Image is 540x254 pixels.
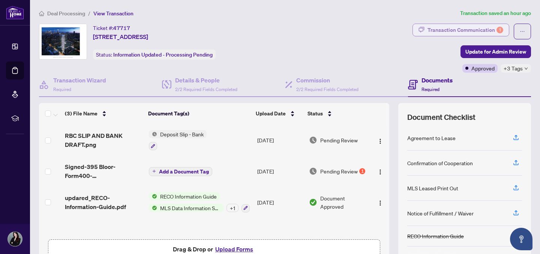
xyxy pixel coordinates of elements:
[504,64,523,73] span: +3 Tags
[157,204,223,212] span: MLS Data Information Sheet
[524,67,528,70] span: down
[520,29,525,34] span: ellipsis
[309,167,317,175] img: Document Status
[213,244,255,254] button: Upload Forms
[157,130,207,138] span: Deposit Slip - Bank
[62,103,145,124] th: (3) File Name
[407,159,473,167] div: Confirmation of Cooperation
[377,169,383,175] img: Logo
[93,24,130,32] div: Ticket #:
[93,32,148,41] span: [STREET_ADDRESS]
[39,11,44,16] span: home
[296,87,358,92] span: 2/2 Required Fields Completed
[173,244,255,254] span: Drag & Drop or
[407,134,456,142] div: Agreement to Lease
[496,27,503,33] div: 1
[8,232,22,246] img: Profile Icon
[421,87,439,92] span: Required
[254,156,306,186] td: [DATE]
[374,134,386,146] button: Logo
[149,130,157,138] img: Status Icon
[65,131,143,149] span: RBC SLIP AND BANK DRAFT.png
[175,76,237,85] h4: Details & People
[88,9,90,18] li: /
[149,204,157,212] img: Status Icon
[510,228,532,250] button: Open asap
[320,194,368,211] span: Document Approved
[113,25,130,31] span: 47717
[460,45,531,58] button: Update for Admin Review
[407,184,458,192] div: MLS Leased Print Out
[149,167,212,176] button: Add a Document Tag
[93,49,216,60] div: Status:
[407,209,474,217] div: Notice of Fulfillment / Waiver
[256,109,286,118] span: Upload Date
[377,200,383,206] img: Logo
[309,198,317,206] img: Document Status
[39,24,87,59] img: IMG-C12321407_1.jpg
[407,232,464,240] div: RECO Information Guide
[374,165,386,177] button: Logo
[377,138,383,144] img: Logo
[427,24,503,36] div: Transaction Communication
[175,87,237,92] span: 2/2 Required Fields Completed
[465,46,526,58] span: Update for Admin Review
[307,109,323,118] span: Status
[304,103,369,124] th: Status
[65,193,143,211] span: updared_RECO-Information-Guide.pdf
[47,10,85,17] span: Deal Processing
[374,196,386,208] button: Logo
[309,136,317,144] img: Document Status
[320,167,358,175] span: Pending Review
[53,87,71,92] span: Required
[254,124,306,156] td: [DATE]
[93,10,133,17] span: View Transaction
[460,9,531,18] article: Transaction saved an hour ago
[421,76,453,85] h4: Documents
[152,169,156,173] span: plus
[412,24,509,36] button: Transaction Communication1
[6,6,24,19] img: logo
[359,168,365,174] div: 1
[53,76,106,85] h4: Transaction Wizard
[296,76,358,85] h4: Commission
[254,186,306,218] td: [DATE]
[149,192,157,200] img: Status Icon
[159,169,209,174] span: Add a Document Tag
[65,109,97,118] span: (3) File Name
[253,103,304,124] th: Upload Date
[113,51,213,58] span: Information Updated - Processing Pending
[157,192,220,200] span: RECO Information Guide
[471,64,495,72] span: Approved
[320,136,358,144] span: Pending Review
[226,204,238,212] div: + 1
[407,112,475,123] span: Document Checklist
[65,162,143,180] span: Signed-395 Bloor-Form400-[PERSON_NAME]-W-Schedule.pdf
[149,130,207,150] button: Status IconDeposit Slip - Bank
[149,192,250,212] button: Status IconRECO Information GuideStatus IconMLS Data Information Sheet+1
[149,166,212,176] button: Add a Document Tag
[145,103,253,124] th: Document Tag(s)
